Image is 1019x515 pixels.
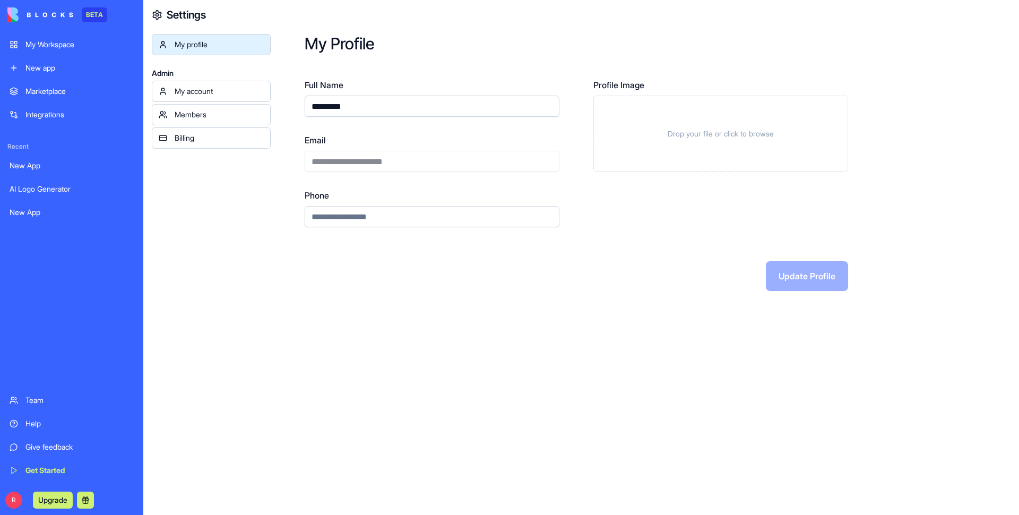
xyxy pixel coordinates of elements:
[3,142,140,151] span: Recent
[3,178,140,200] a: AI Logo Generator
[3,460,140,481] a: Get Started
[175,133,264,143] div: Billing
[25,442,134,452] div: Give feedback
[3,57,140,79] a: New app
[152,34,271,55] a: My profile
[305,79,559,91] label: Full Name
[3,413,140,434] a: Help
[305,134,559,147] label: Email
[10,207,134,218] div: New App
[167,7,206,22] h4: Settings
[3,436,140,458] a: Give feedback
[152,81,271,102] a: My account
[175,86,264,97] div: My account
[3,390,140,411] a: Team
[3,81,140,102] a: Marketplace
[152,127,271,149] a: Billing
[152,104,271,125] a: Members
[25,465,134,476] div: Get Started
[25,39,134,50] div: My Workspace
[668,128,774,139] span: Drop your file or click to browse
[25,418,134,429] div: Help
[593,96,848,172] div: Drop your file or click to browse
[10,184,134,194] div: AI Logo Generator
[305,34,985,53] h2: My Profile
[175,109,264,120] div: Members
[7,7,73,22] img: logo
[3,202,140,223] a: New App
[25,86,134,97] div: Marketplace
[7,7,107,22] a: BETA
[175,39,264,50] div: My profile
[25,395,134,406] div: Team
[305,189,559,202] label: Phone
[5,492,22,509] span: R
[3,34,140,55] a: My Workspace
[3,104,140,125] a: Integrations
[33,494,73,505] a: Upgrade
[33,492,73,509] button: Upgrade
[10,160,134,171] div: New App
[82,7,107,22] div: BETA
[25,63,134,73] div: New app
[25,109,134,120] div: Integrations
[152,68,271,79] span: Admin
[593,79,848,91] label: Profile Image
[3,155,140,176] a: New App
